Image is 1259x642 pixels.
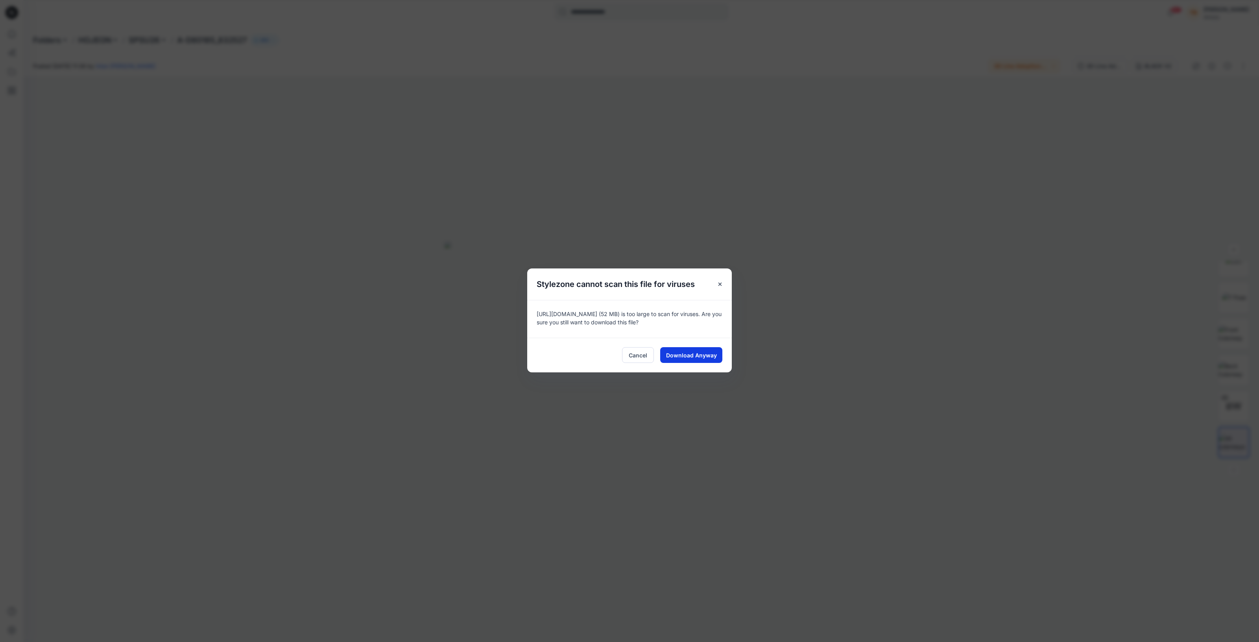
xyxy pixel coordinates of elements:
[527,300,732,338] div: [URL][DOMAIN_NAME] (52 MB) is too large to scan for viruses. Are you sure you still want to downl...
[622,347,654,363] button: Cancel
[527,268,704,300] h5: Stylezone cannot scan this file for viruses
[666,351,717,359] span: Download Anyway
[713,277,727,291] button: Close
[660,347,722,363] button: Download Anyway
[629,351,647,359] span: Cancel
